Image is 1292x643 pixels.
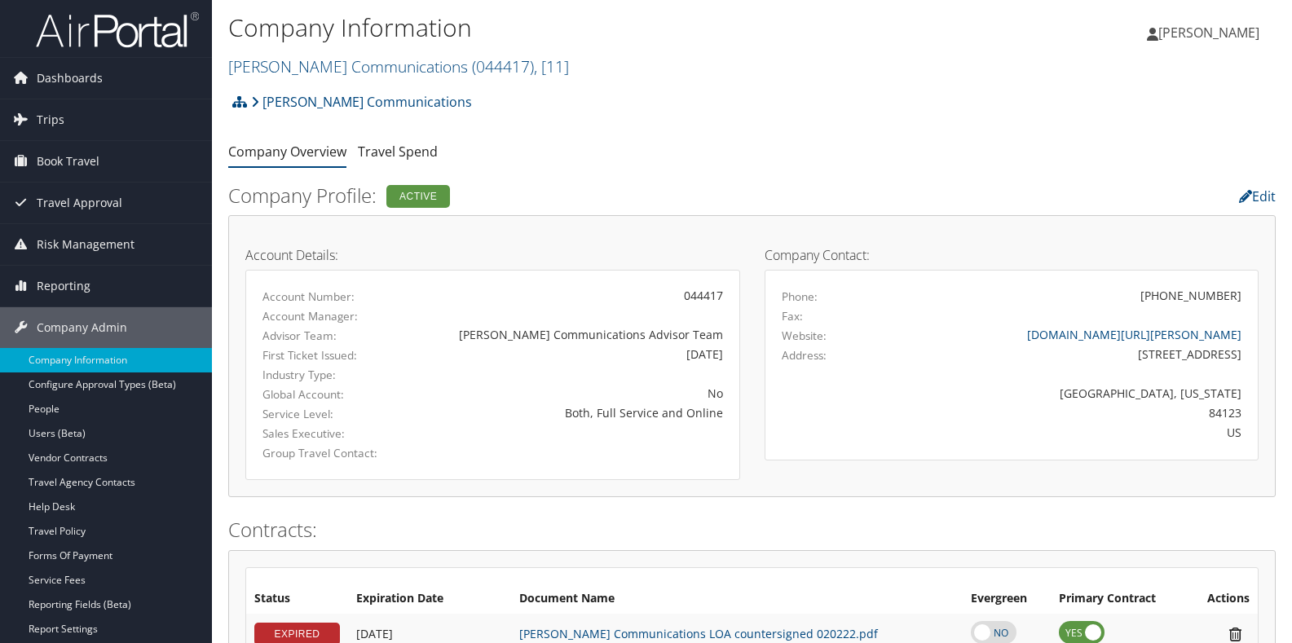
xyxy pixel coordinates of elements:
label: Account Number: [262,288,399,305]
div: [GEOGRAPHIC_DATA], [US_STATE] [902,385,1241,402]
h1: Company Information [228,11,927,45]
i: Remove Contract [1221,626,1250,643]
div: Active [386,185,450,208]
a: Travel Spend [358,143,438,161]
th: Status [246,584,348,614]
a: [DOMAIN_NAME][URL][PERSON_NAME] [1027,327,1241,342]
div: Add/Edit Date [356,627,503,641]
a: Company Overview [228,143,346,161]
h4: Company Contact: [765,249,1259,262]
div: 044417 [424,287,722,304]
span: , [ 11 ] [534,55,569,77]
span: Dashboards [37,58,103,99]
div: Both, Full Service and Online [424,404,722,421]
label: Address: [782,347,827,363]
div: [PERSON_NAME] Communications Advisor Team [424,326,722,343]
label: Group Travel Contact: [262,445,399,461]
img: airportal-logo.png [36,11,199,49]
th: Evergreen [963,584,1050,614]
label: First Ticket Issued: [262,347,399,363]
a: [PERSON_NAME] Communications LOA countersigned 020222.pdf [519,626,878,641]
label: Website: [782,328,827,344]
div: US [902,424,1241,441]
a: [PERSON_NAME] Communications [251,86,472,118]
div: [STREET_ADDRESS] [902,346,1241,363]
span: Risk Management [37,224,134,265]
div: 84123 [902,404,1241,421]
div: [DATE] [424,346,722,363]
a: [PERSON_NAME] [1147,8,1276,57]
div: No [424,385,722,402]
span: Trips [37,99,64,140]
span: Reporting [37,266,90,306]
span: [PERSON_NAME] [1158,24,1259,42]
th: Primary Contract [1051,584,1188,614]
div: [PHONE_NUMBER] [1140,287,1241,304]
span: ( 044417 ) [472,55,534,77]
label: Global Account: [262,386,399,403]
h2: Company Profile: [228,182,919,209]
label: Industry Type: [262,367,399,383]
h4: Account Details: [245,249,740,262]
th: Document Name [511,584,963,614]
label: Advisor Team: [262,328,399,344]
span: [DATE] [356,626,393,641]
h2: Contracts: [228,516,1276,544]
th: Actions [1187,584,1258,614]
label: Phone: [782,288,818,305]
span: Company Admin [37,307,127,348]
a: [PERSON_NAME] Communications [228,55,569,77]
label: Service Level: [262,406,399,422]
span: Book Travel [37,141,99,182]
span: Travel Approval [37,183,122,223]
th: Expiration Date [348,584,511,614]
label: Sales Executive: [262,425,399,442]
a: Edit [1239,187,1276,205]
label: Account Manager: [262,308,399,324]
label: Fax: [782,308,803,324]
